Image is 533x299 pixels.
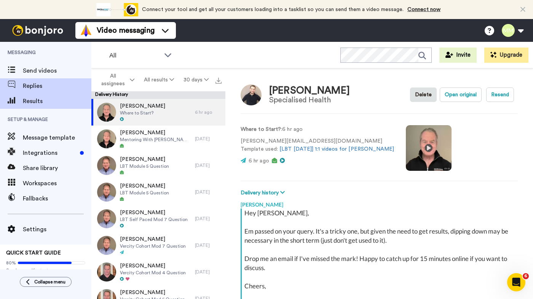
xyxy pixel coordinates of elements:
span: Fallbacks [23,194,91,203]
button: Delivery history [241,189,287,197]
a: [PERSON_NAME]LBT Module 5 Question[DATE] [91,179,225,205]
img: Image of Brad Domek [241,84,262,105]
span: Connect your tool and get all your customers loading into a tasklist so you can send them a video... [142,7,404,12]
a: Connect now [407,7,440,12]
span: [PERSON_NAME] [120,156,169,163]
span: All [109,51,160,60]
span: Replies [23,81,91,91]
img: 41b71b1c-5f81-47ac-8ce4-eb50e81c4f46-thumb.jpg [97,103,116,122]
a: [LBT [DATE]] 1:1 videos for [PERSON_NAME] [279,146,394,152]
img: bj-logo-header-white.svg [9,25,66,36]
div: [DATE] [195,162,222,169]
span: Vercity Cohort Mod 4 Question [120,270,186,276]
span: Send videos [23,66,91,75]
span: [PERSON_NAME] [120,102,165,110]
button: Invite [439,48,477,63]
span: LBT Module 5 Question [120,163,169,169]
button: All results [139,73,179,87]
a: [PERSON_NAME]LBT Self Paced Mod 7 Question[DATE] [91,205,225,232]
button: Resend [486,87,514,102]
div: 6 hr ago [195,109,222,115]
img: vm-color.svg [80,24,92,37]
img: 8af386c8-f0f0-476a-8447-3edea1d4cd6f-thumb.jpg [97,156,116,175]
span: Workspaces [23,179,91,188]
div: [DATE] [195,242,222,248]
span: [PERSON_NAME] [120,209,188,216]
a: [PERSON_NAME]Vercity Cohort Mod 7 Question[DATE] [91,232,225,259]
div: [DATE] [195,136,222,142]
span: 80% [6,260,16,266]
button: Open original [440,87,482,102]
span: Share library [23,164,91,173]
span: Vercity Cohort Mod 7 Question [120,243,186,249]
span: Mentoring With [PERSON_NAME] [120,137,191,143]
span: 6 hr ago [249,158,269,164]
span: [PERSON_NAME] [120,262,186,270]
img: 6611293d-f3f2-4f89-957c-7128a0f44778-thumb.jpg [97,262,116,282]
span: 6 [523,273,529,279]
iframe: Intercom live chat [507,273,525,291]
span: Settings [23,225,91,234]
button: Delete [410,87,437,102]
a: [PERSON_NAME]Vercity Cohort Mod 4 Question[DATE] [91,259,225,285]
button: Export all results that match these filters now. [213,74,224,86]
button: All assignees [93,69,139,91]
div: [PERSON_NAME] [241,197,518,208]
a: [PERSON_NAME]Mentoring With [PERSON_NAME][DATE] [91,126,225,152]
span: Results [23,97,91,106]
span: Video messaging [97,25,155,36]
span: LBT Module 5 Question [120,190,169,196]
span: Integrations [23,148,77,157]
button: Collapse menu [20,277,72,287]
div: [PERSON_NAME] [269,85,350,96]
div: animation [96,3,138,16]
span: All assignees [97,72,128,87]
img: export.svg [215,78,222,84]
img: 00774fd1-4c78-4782-a6d8-96387839e671-thumb.jpg [97,209,116,228]
img: 59599505-2823-4114-8970-f568667e08d4-thumb.jpg [97,129,116,148]
span: QUICK START GUIDE [6,250,61,256]
span: Where to Start? [120,110,165,116]
div: [DATE] [195,269,222,275]
p: [PERSON_NAME][EMAIL_ADDRESS][DOMAIN_NAME] Template used: [241,137,394,153]
span: Message template [23,133,91,142]
span: LBT Self Paced Mod 7 Question [120,216,188,223]
button: 30 days [179,73,213,87]
span: [PERSON_NAME] [120,289,185,296]
strong: Where to Start? [241,127,281,132]
p: : 6 hr ago [241,126,394,134]
span: Send yourself a test [6,267,85,274]
div: [DATE] [195,189,222,195]
img: 8d0034e5-2359-4e18-88cd-e550403035e3-thumb.jpg [97,183,116,202]
img: 1dabb941-1905-46bb-80e4-fbc073c92a12-thumb.jpg [97,236,116,255]
div: [DATE] [195,216,222,222]
div: Delivery History [91,91,225,99]
span: Collapse menu [34,279,65,285]
a: [PERSON_NAME]LBT Module 5 Question[DATE] [91,152,225,179]
span: [PERSON_NAME] [120,129,191,137]
button: Upgrade [484,48,528,63]
span: [PERSON_NAME] [120,182,169,190]
div: Specialised Health [269,96,350,104]
span: [PERSON_NAME] [120,235,186,243]
a: [PERSON_NAME]Where to Start?6 hr ago [91,99,225,126]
